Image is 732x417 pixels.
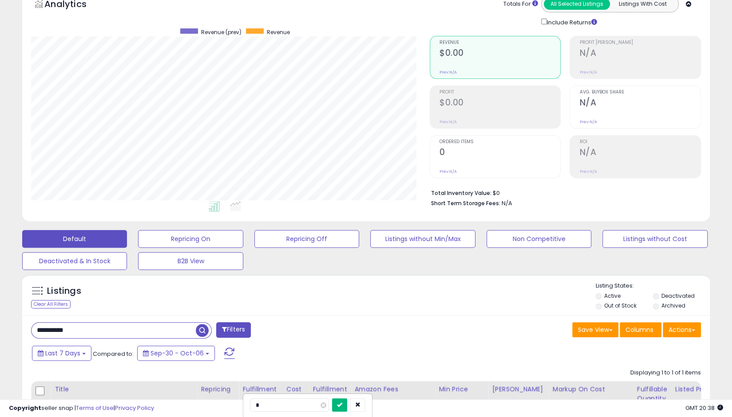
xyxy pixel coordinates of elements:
[439,169,457,174] small: Prev: N/A
[431,199,500,207] b: Short Term Storage Fees:
[22,230,127,248] button: Default
[201,385,235,394] div: Repricing
[552,385,629,394] div: Markup on Cost
[138,252,243,270] button: B2B View
[31,300,71,308] div: Clear All Filters
[254,230,359,248] button: Repricing Off
[439,48,561,60] h2: $0.00
[9,404,41,412] strong: Copyright
[492,385,545,394] div: [PERSON_NAME]
[620,322,661,337] button: Columns
[242,385,278,394] div: Fulfillment
[201,28,241,36] span: Revenue (prev)
[637,385,667,403] div: Fulfillable Quantity
[9,404,154,413] div: seller snap | |
[76,404,114,412] a: Terms of Use
[625,325,653,334] span: Columns
[579,119,597,125] small: Prev: N/A
[370,230,475,248] button: Listings without Min/Max
[579,140,700,144] span: ROI
[313,385,347,403] div: Fulfillment Cost
[487,230,591,248] button: Non Competitive
[286,385,305,394] div: Cost
[93,350,134,358] span: Compared to:
[579,97,700,109] h2: N/A
[604,302,637,309] label: Out of Stock
[502,199,512,207] span: N/A
[579,48,700,60] h2: N/A
[439,385,484,394] div: Min Price
[661,302,685,309] label: Archived
[439,140,561,144] span: Ordered Items
[604,292,621,300] label: Active
[439,147,561,159] h2: 0
[267,28,290,36] span: Revenue
[47,285,81,297] h5: Listings
[602,230,707,248] button: Listings without Cost
[596,282,710,290] p: Listing States:
[137,346,215,361] button: Sep-30 - Oct-06
[439,70,457,75] small: Prev: N/A
[549,381,633,416] th: The percentage added to the cost of goods (COGS) that forms the calculator for Min & Max prices.
[138,230,243,248] button: Repricing On
[259,404,723,413] div: Last InventoryLab Update: 1 hour ago.
[150,349,204,358] span: Sep-30 - Oct-06
[22,252,127,270] button: Deactivated & In Stock
[439,97,561,109] h2: $0.00
[661,292,695,300] label: Deactivated
[115,404,154,412] a: Privacy Policy
[663,322,701,337] button: Actions
[45,349,80,358] span: Last 7 Days
[579,169,597,174] small: Prev: N/A
[431,189,491,197] b: Total Inventory Value:
[579,90,700,95] span: Avg. Buybox Share
[32,346,91,361] button: Last 7 Days
[431,187,694,198] li: $0
[685,404,723,412] span: 2025-10-14 20:38 GMT
[579,40,700,45] span: Profit [PERSON_NAME]
[579,147,700,159] h2: N/A
[579,70,597,75] small: Prev: N/A
[534,17,608,27] div: Include Returns
[216,322,251,338] button: Filters
[630,369,701,377] div: Displaying 1 to 1 of 1 items
[572,322,618,337] button: Save View
[439,40,561,45] span: Revenue
[439,119,457,125] small: Prev: N/A
[55,385,193,394] div: Title
[354,385,431,394] div: Amazon Fees
[439,90,561,95] span: Profit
